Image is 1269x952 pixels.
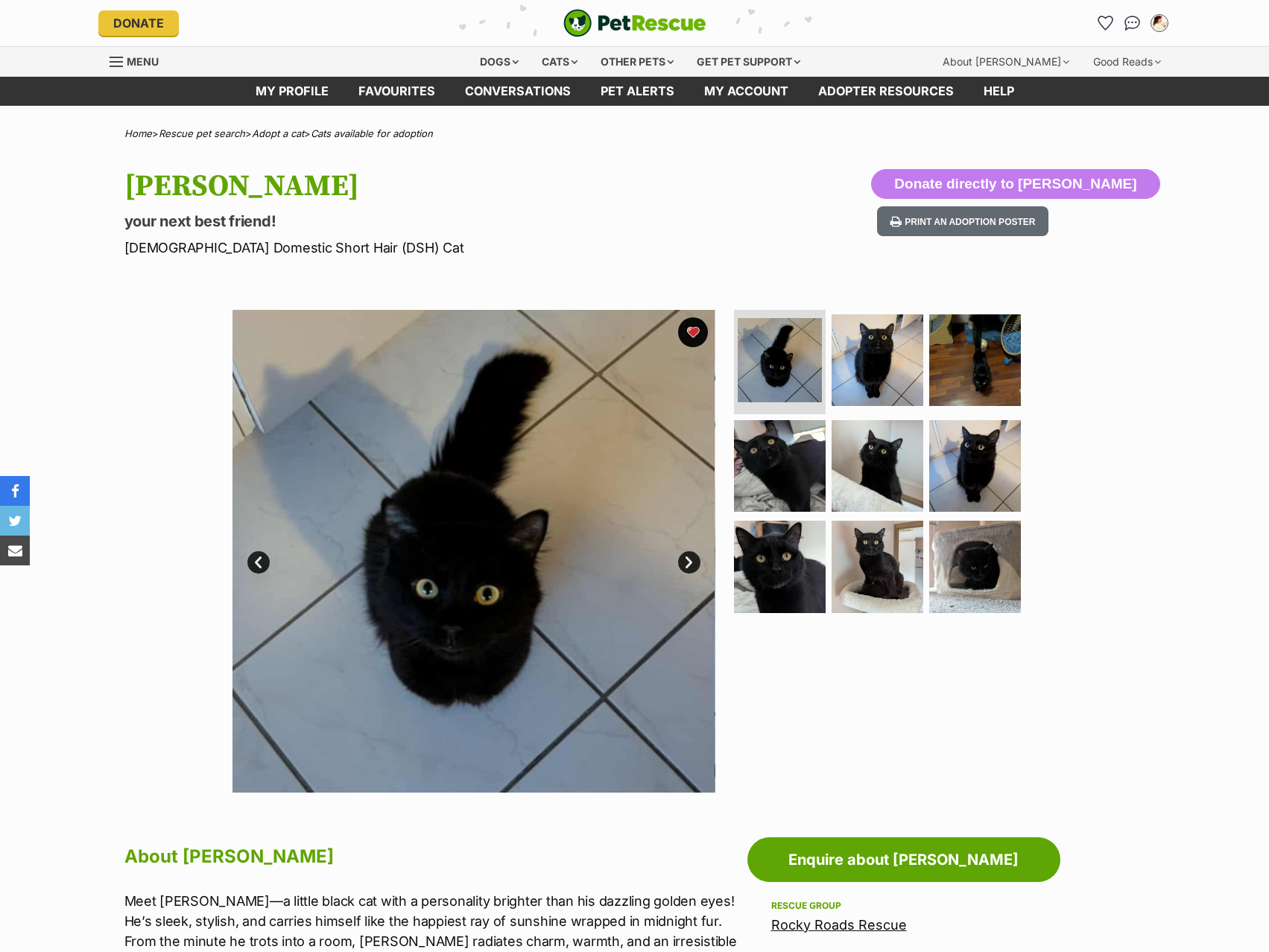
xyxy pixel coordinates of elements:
img: Photo of Pasham [929,521,1021,612]
img: Photo of Pasham [832,420,923,512]
a: Pet alerts [586,77,689,106]
p: your next best friend! [124,211,755,232]
div: About [PERSON_NAME] [932,47,1080,77]
div: Get pet support [686,47,811,77]
a: Favourites [344,77,450,106]
a: Home [124,127,152,139]
a: Rescue pet search [159,127,245,139]
div: > > > [87,128,1183,139]
div: Rescue group [771,900,1037,912]
a: Prev [247,551,270,574]
img: Photo of Pasham [929,420,1021,512]
img: Jessica Morgan profile pic [1152,16,1167,31]
img: Photo of Pasham [832,314,923,406]
a: Favourites [1094,11,1118,35]
p: [DEMOGRAPHIC_DATA] Domestic Short Hair (DSH) Cat [124,238,755,258]
a: Cats available for adoption [311,127,433,139]
h1: [PERSON_NAME] [124,169,755,203]
img: Photo of Pasham [715,310,1197,793]
a: Adopter resources [803,77,969,106]
button: My account [1148,11,1171,35]
a: Menu [110,47,169,74]
a: Conversations [1121,11,1145,35]
a: Next [678,551,700,574]
a: Adopt a cat [252,127,304,139]
img: logo-cat-932fe2b9b8326f06289b0f2fb663e598f794de774fb13d1741a6617ecf9a85b4.svg [563,9,706,37]
ul: Account quick links [1094,11,1171,35]
img: Photo of Pasham [734,521,826,612]
button: favourite [678,317,708,347]
a: conversations [450,77,586,106]
img: chat-41dd97257d64d25036548639549fe6c8038ab92f7586957e7f3b1b290dea8141.svg [1124,16,1140,31]
a: Rocky Roads Rescue [771,917,907,933]
a: Help [969,77,1029,106]
img: Photo of Pasham [734,420,826,512]
img: Photo of Pasham [929,314,1021,406]
div: Cats [531,47,588,77]
div: Good Reads [1083,47,1171,77]
button: Print an adoption poster [877,206,1048,237]
a: PetRescue [563,9,706,37]
img: Photo of Pasham [738,318,822,402]
a: My profile [241,77,344,106]
span: Menu [127,55,159,68]
a: My account [689,77,803,106]
a: Enquire about [PERSON_NAME] [747,837,1060,882]
button: Donate directly to [PERSON_NAME] [871,169,1159,199]
div: Other pets [590,47,684,77]
div: Dogs [469,47,529,77]
img: Photo of Pasham [232,310,715,793]
h2: About [PERSON_NAME] [124,840,740,873]
img: Photo of Pasham [832,521,923,612]
a: Donate [98,10,179,36]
